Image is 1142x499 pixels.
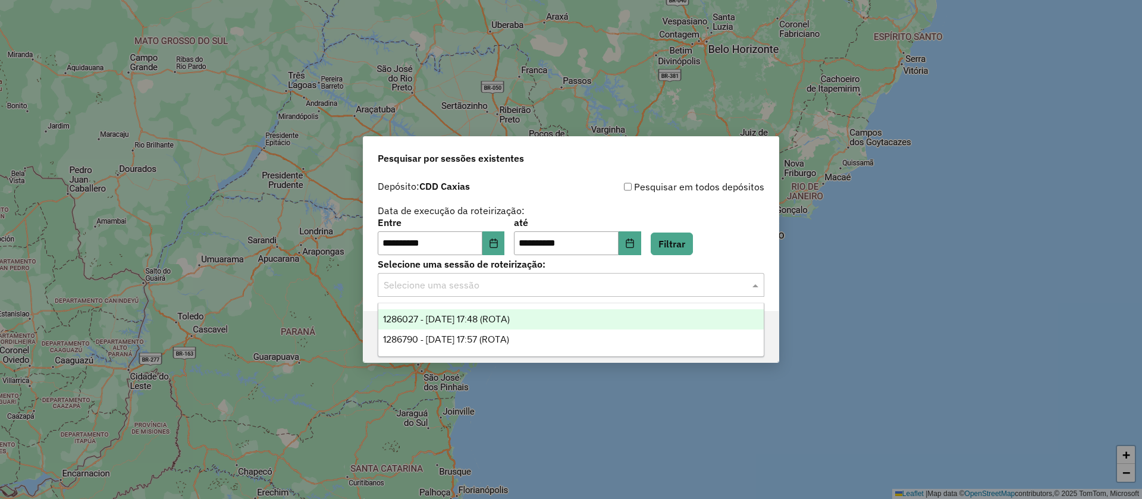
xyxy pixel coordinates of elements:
[651,233,693,255] button: Filtrar
[383,334,509,344] span: 1286790 - [DATE] 17:57 (ROTA)
[383,314,510,324] span: 1286027 - [DATE] 17:48 (ROTA)
[378,303,764,357] ng-dropdown-panel: Options list
[419,180,470,192] strong: CDD Caxias
[482,231,505,255] button: Choose Date
[378,215,504,230] label: Entre
[378,151,524,165] span: Pesquisar por sessões existentes
[378,179,470,193] label: Depósito:
[378,203,525,218] label: Data de execução da roteirização:
[514,215,641,230] label: até
[571,180,764,194] div: Pesquisar em todos depósitos
[378,257,764,271] label: Selecione uma sessão de roteirização:
[619,231,641,255] button: Choose Date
